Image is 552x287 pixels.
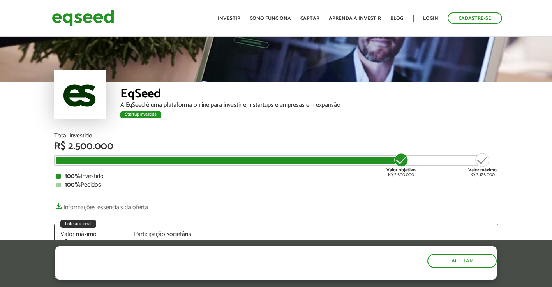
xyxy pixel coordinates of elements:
[329,16,381,21] a: Aprenda a investir
[120,88,498,102] div: EqSeed
[390,16,403,21] a: Blog
[54,133,498,139] div: Total Investido
[386,166,416,174] strong: Valor objetivo
[468,152,497,177] div: R$ 3.125.000
[65,171,81,181] strong: 100%
[120,111,161,118] div: Startup investida
[54,141,498,151] div: R$ 2.500.000
[218,16,240,21] a: Investir
[60,239,123,246] div: R$ 3.125.000
[250,16,291,21] a: Como funciona
[134,231,196,238] div: Participação societária
[56,173,496,180] div: Investido
[56,182,496,188] div: Pedidos
[448,12,502,24] a: Cadastre-se
[55,272,320,280] p: Ao clicar em "aceitar", você aceita nossa .
[120,102,498,108] div: A EqSeed é uma plataforma online para investir em startups e empresas em expansão
[54,200,148,211] a: Informações essenciais da oferta
[60,231,123,238] div: Valor máximo
[55,246,320,270] h5: O site da EqSeed utiliza cookies para melhorar sua navegação.
[300,16,319,21] a: Captar
[468,166,497,174] strong: Valor máximo
[134,239,196,246] div: 15%
[423,16,438,21] a: Login
[427,254,497,268] button: Aceitar
[60,220,96,228] div: Lote adicional
[65,180,81,190] strong: 100%
[52,8,114,28] img: EqSeed
[158,273,248,280] a: política de privacidade e de cookies
[386,152,416,177] div: R$ 2.500.000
